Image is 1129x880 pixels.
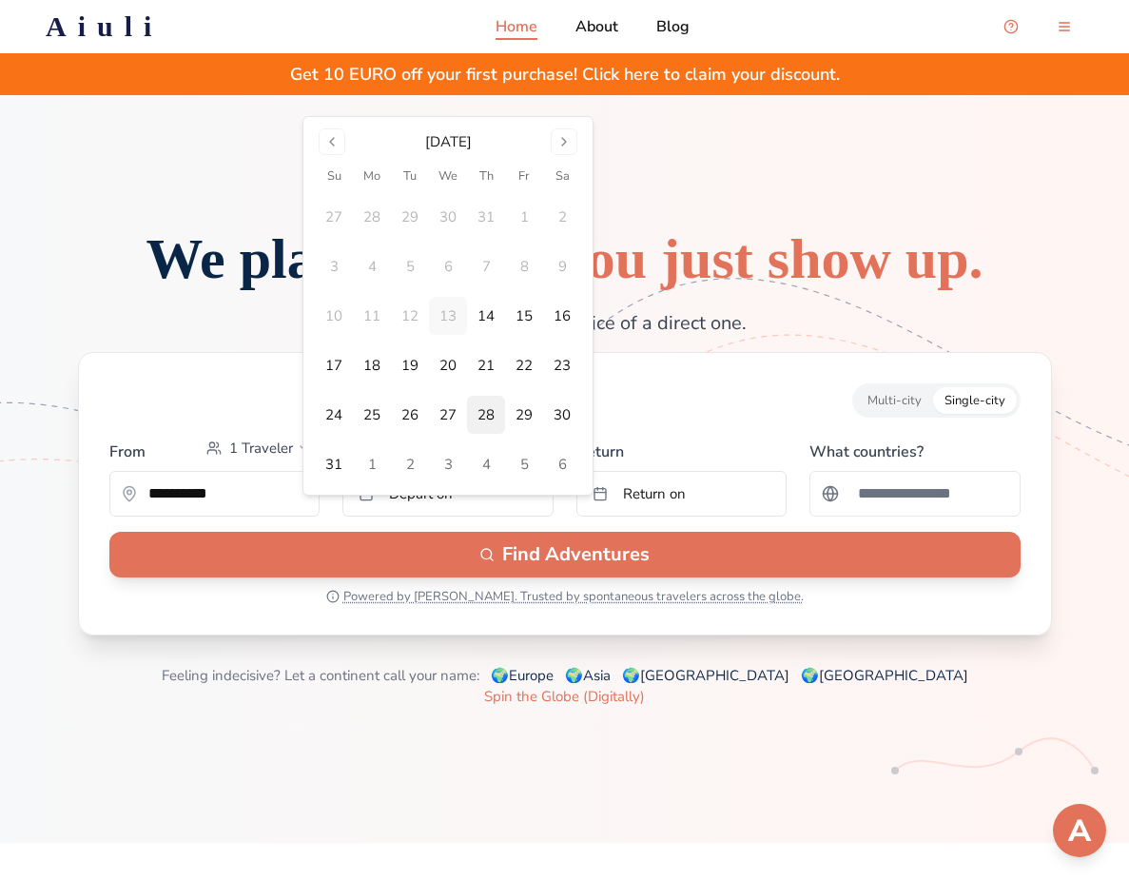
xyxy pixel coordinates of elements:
button: 29 [505,396,543,434]
th: Friday [505,166,543,186]
th: Thursday [467,166,505,186]
button: 1 [353,445,391,483]
button: 25 [353,396,391,434]
button: 18 [353,346,391,384]
button: Open support chat [1053,804,1106,857]
div: Trip style [852,383,1021,418]
span: We plan the trip, [146,227,983,290]
button: Return on [576,471,788,517]
button: 22 [505,346,543,384]
a: 🌍Europe [491,666,554,685]
button: Go to previous month [319,128,345,155]
button: Go to next month [551,128,577,155]
button: 31 [315,445,353,483]
label: Return [576,433,788,463]
button: 17 [315,346,353,384]
button: 4 [467,445,505,483]
button: Multi-city [856,387,933,414]
button: Find Adventures [109,532,1021,577]
input: Search for a country [847,475,1008,513]
span: you just show up. [558,227,983,290]
span: Feeling indecisive? Let a continent call your name: [162,666,479,685]
th: Wednesday [429,166,467,186]
a: Home [496,15,537,38]
span: Powered by [PERSON_NAME]. Trusted by spontaneous travelers across the globe. [343,589,804,604]
span: Return on [623,484,686,503]
a: Aiuli [15,10,193,44]
h2: Aiuli [46,10,163,44]
button: menu-button [1045,8,1083,46]
label: From [109,440,146,463]
p: Multi-city trips for the price of a direct one. [245,310,885,337]
a: 🌍Asia [565,666,611,685]
span: 1 Traveler [229,439,293,458]
button: 15 [505,297,543,335]
button: 16 [543,297,581,335]
button: 19 [391,346,429,384]
button: 3 [429,445,467,483]
button: 26 [391,396,429,434]
button: 21 [467,346,505,384]
button: Powered by [PERSON_NAME]. Trusted by spontaneous travelers across the globe. [326,589,804,604]
button: 24 [315,396,353,434]
th: Sunday [315,166,353,186]
button: 27 [429,396,467,434]
img: Support [1057,808,1102,853]
button: 5 [505,445,543,483]
button: Single-city [933,387,1017,414]
button: 20 [429,346,467,384]
a: About [575,15,618,38]
button: 28 [467,396,505,434]
button: 2 [391,445,429,483]
button: 30 [543,396,581,434]
label: What countries? [809,433,1021,463]
a: Blog [656,15,690,38]
div: [DATE] [425,132,472,151]
button: 14 [467,297,505,335]
a: 🌍[GEOGRAPHIC_DATA] [622,666,789,685]
a: Spin the Globe (Digitally) [484,687,645,706]
th: Monday [353,166,391,186]
button: 6 [543,445,581,483]
th: Tuesday [391,166,429,186]
a: 🌍[GEOGRAPHIC_DATA] [801,666,968,685]
button: Open support chat [992,8,1030,46]
button: Select passengers [199,433,320,463]
button: 23 [543,346,581,384]
th: Saturday [543,166,581,186]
